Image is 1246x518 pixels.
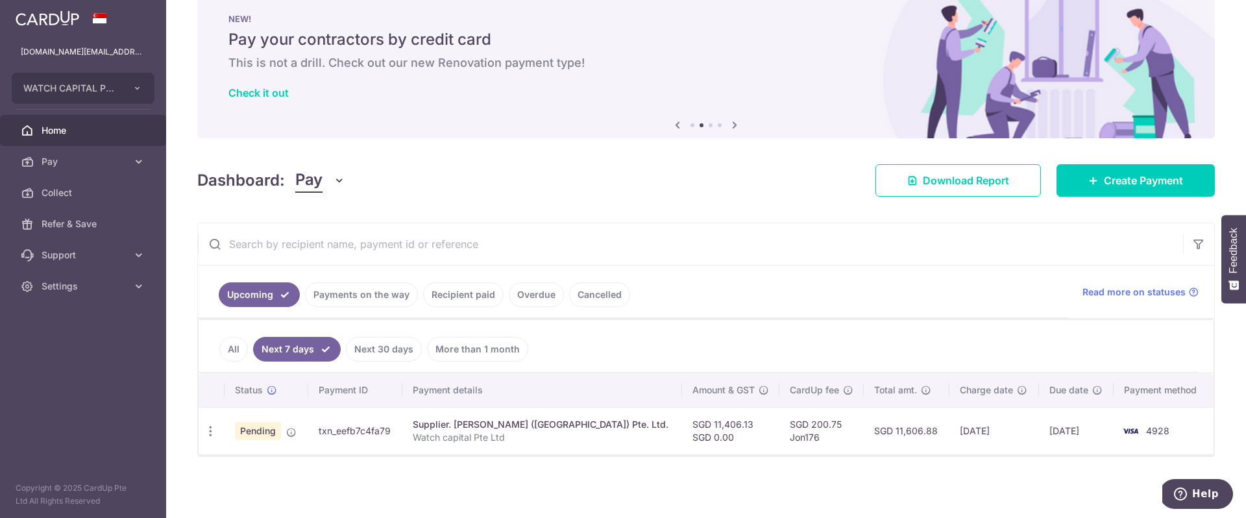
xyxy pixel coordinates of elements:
[423,282,504,307] a: Recipient paid
[235,422,281,440] span: Pending
[308,373,402,407] th: Payment ID
[42,155,127,168] span: Pay
[1104,173,1183,188] span: Create Payment
[1114,373,1214,407] th: Payment method
[12,73,154,104] button: WATCH CAPITAL PTE. LTD.
[960,384,1013,397] span: Charge date
[949,407,1039,454] td: [DATE]
[692,384,755,397] span: Amount & GST
[21,45,145,58] p: [DOMAIN_NAME][EMAIL_ADDRESS][DOMAIN_NAME]
[23,82,119,95] span: WATCH CAPITAL PTE. LTD.
[1221,215,1246,303] button: Feedback - Show survey
[1057,164,1215,197] a: Create Payment
[1162,479,1233,512] iframe: Opens a widget where you can find more information
[219,337,248,362] a: All
[295,168,345,193] button: Pay
[219,282,300,307] a: Upcoming
[874,384,917,397] span: Total amt.
[228,86,289,99] a: Check it out
[228,55,1184,71] h6: This is not a drill. Check out our new Renovation payment type!
[235,384,263,397] span: Status
[228,14,1184,24] p: NEW!
[1049,384,1088,397] span: Due date
[1082,286,1199,299] a: Read more on statuses
[427,337,528,362] a: More than 1 month
[779,407,864,454] td: SGD 200.75 Jon176
[1039,407,1114,454] td: [DATE]
[864,407,949,454] td: SGD 11,606.88
[228,29,1184,50] h5: Pay your contractors by credit card
[16,10,79,26] img: CardUp
[295,168,323,193] span: Pay
[790,384,839,397] span: CardUp fee
[42,186,127,199] span: Collect
[1082,286,1186,299] span: Read more on statuses
[402,373,683,407] th: Payment details
[198,223,1183,265] input: Search by recipient name, payment id or reference
[875,164,1041,197] a: Download Report
[569,282,630,307] a: Cancelled
[682,407,779,454] td: SGD 11,406.13 SGD 0.00
[308,407,402,454] td: txn_eefb7c4fa79
[1118,423,1143,439] img: Bank Card
[1146,425,1169,436] span: 4928
[42,280,127,293] span: Settings
[923,173,1009,188] span: Download Report
[509,282,564,307] a: Overdue
[42,217,127,230] span: Refer & Save
[413,418,672,431] div: Supplier. [PERSON_NAME] ([GEOGRAPHIC_DATA]) Pte. Ltd.
[1228,228,1240,273] span: Feedback
[42,249,127,262] span: Support
[42,124,127,137] span: Home
[253,337,341,362] a: Next 7 days
[413,431,672,444] p: Watch capital Pte Ltd
[197,169,285,192] h4: Dashboard:
[305,282,418,307] a: Payments on the way
[346,337,422,362] a: Next 30 days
